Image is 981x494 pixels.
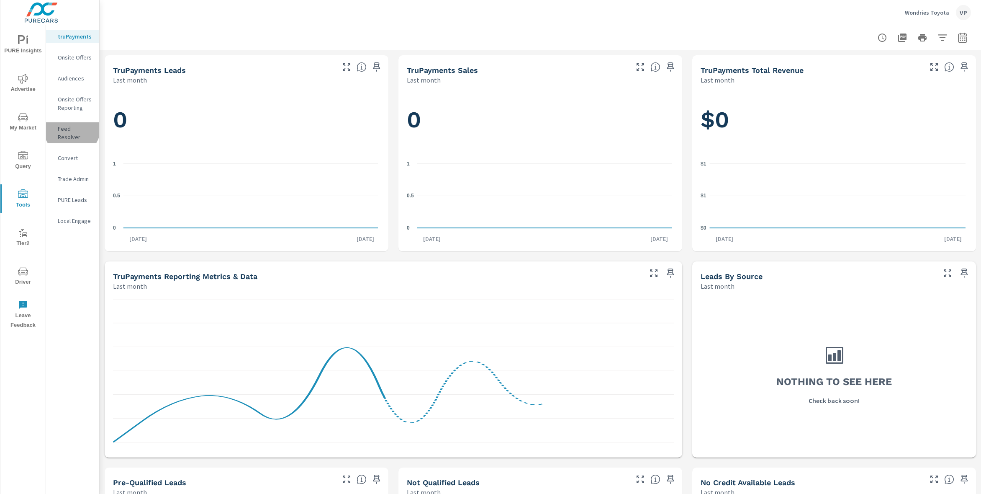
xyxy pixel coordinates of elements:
[664,266,677,280] span: Save this to your personalized report
[417,235,447,243] p: [DATE]
[113,161,116,167] text: 1
[46,30,99,43] div: truPayments
[58,196,92,204] p: PURE Leads
[113,272,257,281] h5: truPayments Reporting Metrics & Data
[0,25,46,334] div: nav menu
[3,74,43,94] span: Advertise
[701,75,734,85] p: Last month
[927,473,941,486] button: Make Fullscreen
[46,152,99,164] div: Convert
[958,266,971,280] span: Save this to your personalized report
[113,478,186,487] h5: Pre-Qualified Leads
[58,32,92,41] p: truPayments
[407,161,410,167] text: 1
[650,62,660,72] span: Number of sales matched to a truPayments lead. [Source: This data is sourced from the dealer's DM...
[58,74,92,83] p: Audiences
[58,53,92,62] p: Onsite Offers
[894,29,911,46] button: "Export Report to PDF"
[46,93,99,114] div: Onsite Offers Reporting
[647,266,660,280] button: Make Fullscreen
[701,106,968,134] h1: $0
[46,51,99,64] div: Onsite Offers
[407,106,674,134] h1: 0
[407,75,441,85] p: Last month
[650,474,660,484] span: A basic review has been done and has not approved the credit worthiness of the lead by the config...
[58,154,92,162] p: Convert
[3,300,43,330] span: Leave Feedback
[46,194,99,206] div: PURE Leads
[701,161,706,167] text: $1
[3,266,43,287] span: Driver
[701,66,804,75] h5: truPayments Total Revenue
[58,217,92,225] p: Local Engage
[407,66,478,75] h5: truPayments Sales
[3,112,43,133] span: My Market
[3,35,43,56] span: PURE Insights
[3,189,43,210] span: Tools
[46,122,99,143] div: Feed Resolver
[710,235,739,243] p: [DATE]
[58,175,92,183] p: Trade Admin
[938,235,968,243] p: [DATE]
[351,235,380,243] p: [DATE]
[46,173,99,185] div: Trade Admin
[664,473,677,486] span: Save this to your personalized report
[701,225,706,231] text: $0
[113,66,186,75] h5: truPayments Leads
[370,60,383,74] span: Save this to your personalized report
[701,478,795,487] h5: No Credit Available Leads
[407,225,410,231] text: 0
[958,60,971,74] span: Save this to your personalized report
[113,106,380,134] h1: 0
[944,474,954,484] span: A lead that has been submitted but has not gone through the credit application process.
[58,95,92,112] p: Onsite Offers Reporting
[776,375,892,389] h3: Nothing to see here
[634,60,647,74] button: Make Fullscreen
[407,478,480,487] h5: Not Qualified Leads
[407,193,414,199] text: 0.5
[944,62,954,72] span: Total revenue from sales matched to a truPayments lead. [Source: This data is sourced from the de...
[340,60,353,74] button: Make Fullscreen
[3,228,43,248] span: Tier2
[701,272,763,281] h5: Leads By Source
[3,151,43,171] span: Query
[58,124,92,141] p: Feed Resolver
[645,235,674,243] p: [DATE]
[914,29,931,46] button: Print Report
[905,9,949,16] p: Wondries Toyota
[357,62,367,72] span: The number of truPayments leads.
[809,396,860,406] p: Check back soon!
[934,29,951,46] button: Apply Filters
[370,473,383,486] span: Save this to your personalized report
[634,473,647,486] button: Make Fullscreen
[340,473,353,486] button: Make Fullscreen
[701,193,706,199] text: $1
[113,225,116,231] text: 0
[701,281,734,291] p: Last month
[113,75,147,85] p: Last month
[123,235,153,243] p: [DATE]
[46,72,99,85] div: Audiences
[113,193,120,199] text: 0.5
[357,474,367,484] span: A basic review has been done and approved the credit worthiness of the lead by the configured cre...
[664,60,677,74] span: Save this to your personalized report
[113,281,147,291] p: Last month
[956,5,971,20] div: VP
[46,215,99,227] div: Local Engage
[941,266,954,280] button: Make Fullscreen
[927,60,941,74] button: Make Fullscreen
[954,29,971,46] button: Select Date Range
[958,473,971,486] span: Save this to your personalized report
